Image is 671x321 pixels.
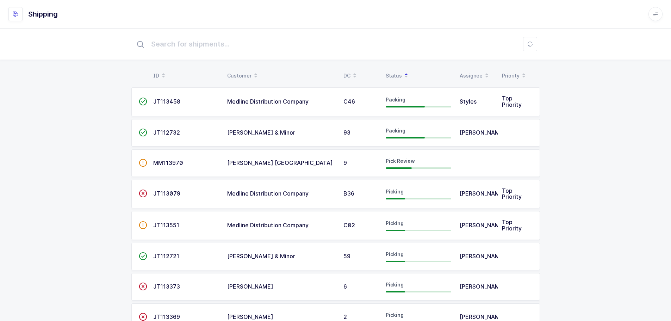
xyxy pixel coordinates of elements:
span:  [139,253,147,260]
input: Search for shipments... [131,33,540,55]
span: Medline Distribution Company [227,222,309,229]
span: [PERSON_NAME] [460,313,506,320]
span: MM113970 [153,159,183,166]
span: C02 [343,222,355,229]
div: Assignee [460,70,493,82]
span: Top Priority [502,218,522,232]
span: JT113551 [153,222,179,229]
span: [PERSON_NAME] [227,313,273,320]
span: [PERSON_NAME] [460,283,506,290]
span: JT113079 [153,190,180,197]
span: [PERSON_NAME] & Minor [227,253,295,260]
div: DC [343,70,377,82]
span:  [139,98,147,105]
span: JT113458 [153,98,180,105]
span: Packing [386,128,405,134]
span: JT112721 [153,253,179,260]
span:  [139,129,147,136]
span: Picking [386,189,404,195]
span: JT113369 [153,313,180,320]
span: 93 [343,129,350,136]
div: ID [153,70,219,82]
span: [PERSON_NAME] [460,190,506,197]
span: Top Priority [502,95,522,108]
span: 59 [343,253,350,260]
span: C46 [343,98,355,105]
span: [PERSON_NAME] [227,283,273,290]
span: B36 [343,190,354,197]
div: Status [386,70,451,82]
span: Picking [386,282,404,288]
div: Priority [502,70,536,82]
span: Top Priority [502,187,522,200]
span: [PERSON_NAME] & Minor [227,129,295,136]
span: Packing [386,97,405,103]
span:  [139,190,147,197]
span: [PERSON_NAME] [GEOGRAPHIC_DATA] [227,159,333,166]
span: [PERSON_NAME] [460,222,506,229]
span: [PERSON_NAME] [460,253,506,260]
span: Pick Review [386,158,415,164]
span: Picking [386,312,404,318]
span:  [139,313,147,320]
span: JT113373 [153,283,180,290]
span: [PERSON_NAME] [460,129,506,136]
div: Customer [227,70,335,82]
span:  [139,159,147,166]
span: Medline Distribution Company [227,190,309,197]
span: Medline Distribution Company [227,98,309,105]
span: 9 [343,159,347,166]
span: JT112732 [153,129,180,136]
span: Picking [386,251,404,257]
span:  [139,283,147,290]
h1: Shipping [28,8,58,20]
span: 2 [343,313,347,320]
span: Styles [460,98,477,105]
span: 6 [343,283,347,290]
span:  [139,222,147,229]
span: Picking [386,220,404,226]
